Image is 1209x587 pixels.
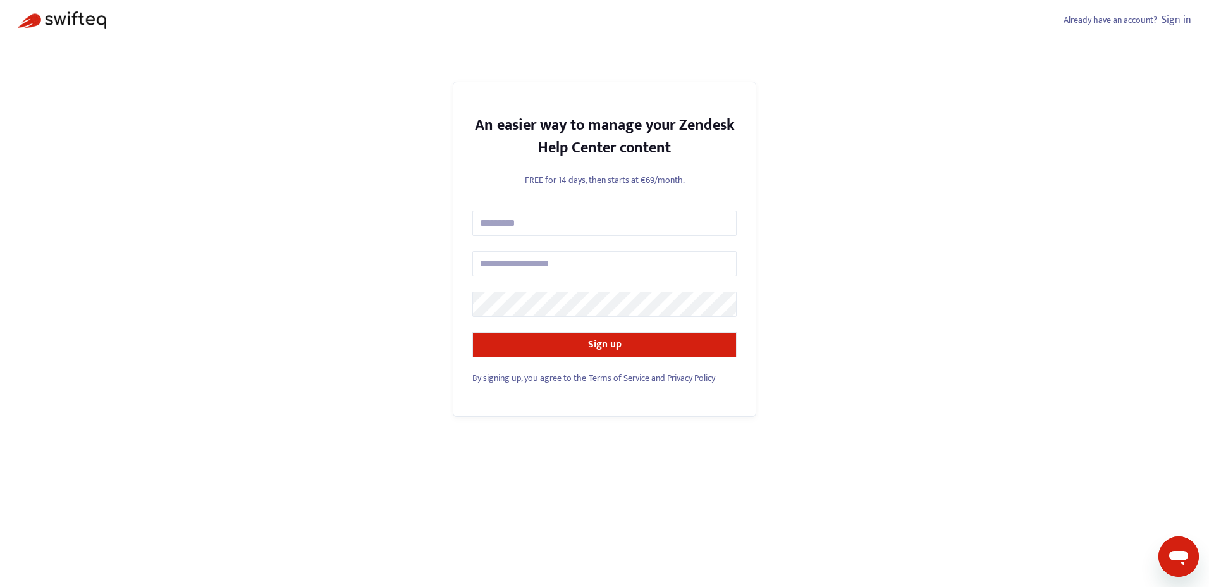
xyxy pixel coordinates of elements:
[472,173,737,187] p: FREE for 14 days, then starts at €69/month.
[667,371,715,385] a: Privacy Policy
[1064,13,1157,27] span: Already have an account?
[1158,536,1199,577] iframe: Button to launch messaging window
[1162,11,1191,28] a: Sign in
[589,371,649,385] a: Terms of Service
[472,371,586,385] span: By signing up, you agree to the
[472,371,737,385] div: and
[472,332,737,357] button: Sign up
[18,11,106,29] img: Swifteq
[475,113,735,161] strong: An easier way to manage your Zendesk Help Center content
[588,336,622,353] strong: Sign up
